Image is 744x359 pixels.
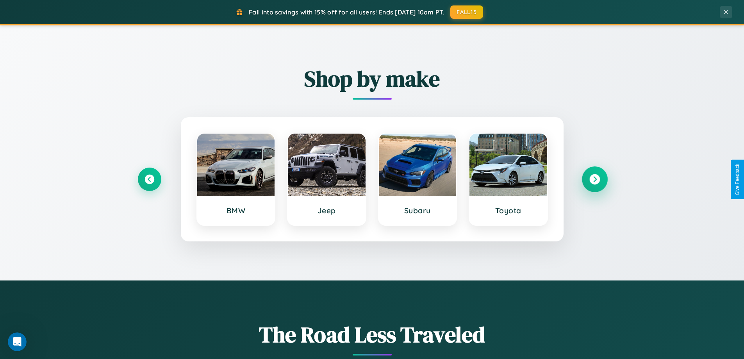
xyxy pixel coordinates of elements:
[387,206,449,215] h3: Subaru
[296,206,358,215] h3: Jeep
[450,5,483,19] button: FALL15
[138,64,607,94] h2: Shop by make
[477,206,539,215] h3: Toyota
[8,332,27,351] iframe: Intercom live chat
[205,206,267,215] h3: BMW
[735,164,740,195] div: Give Feedback
[249,8,444,16] span: Fall into savings with 15% off for all users! Ends [DATE] 10am PT.
[138,320,607,350] h1: The Road Less Traveled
